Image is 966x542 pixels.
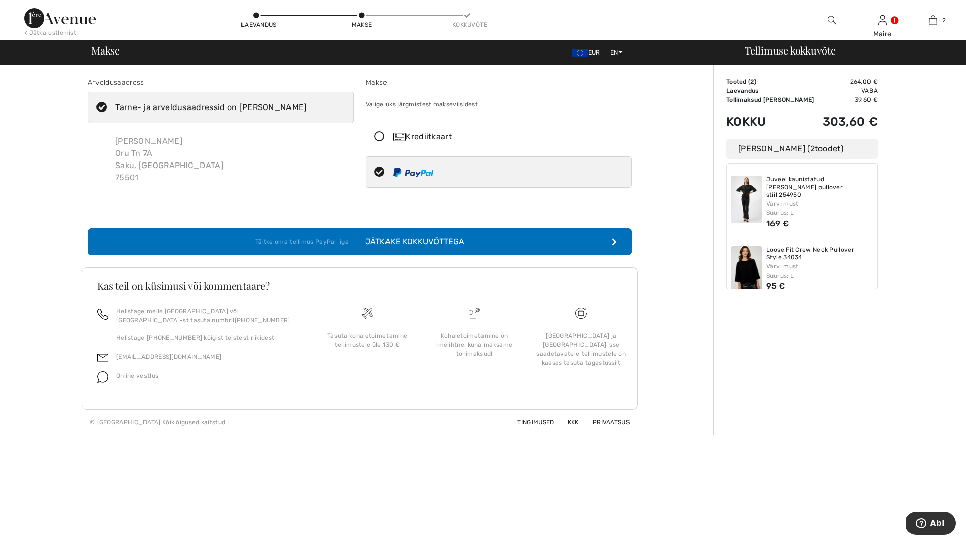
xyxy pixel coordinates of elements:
[536,331,626,367] div: [GEOGRAPHIC_DATA] ja [GEOGRAPHIC_DATA]-sse saadetavatele tellimustele on kaasas tasuta tagastussilt
[810,144,815,153] span: 2
[362,308,373,319] img: Tasuta kohaletoimetamine tellimustele üle &#8364; 130
[766,246,874,262] a: Loose Fit Crew Neck Pullover Style 34034
[556,419,579,426] a: KKK
[726,86,819,95] td: Laevandus
[819,77,878,86] td: 264,00 €
[505,419,554,426] a: Tingimused
[469,308,480,319] img: Kohaletoimetamine on imelihtne, kuna maksame tollimaksud!
[733,45,960,56] div: Tellimuse kokkuvõte
[908,14,957,26] a: 2
[116,308,291,324] font: Helistage meile [GEOGRAPHIC_DATA] või [GEOGRAPHIC_DATA]-st tasuta numbril
[766,219,789,228] span: 169 €
[24,28,76,37] div: < Jätka ostlemist
[828,14,836,26] img: Otsige veebisaidilt
[878,14,887,26] img: Minu teave
[429,331,520,358] div: Kohaletoimetamine on imelihtne, kuna maksame tollimaksud!
[255,237,357,246] div: Täitke oma tellimus PayPal-iga
[24,8,96,28] img: 1ère avenüü
[819,86,878,95] td: Vaba
[572,49,604,56] span: EUR
[116,333,302,342] p: Helistage [PHONE_NUMBER] kõigist teistest riikidest
[726,139,878,159] div: [PERSON_NAME] ( toodet)
[406,132,452,141] font: Krediitkaart
[766,176,874,199] a: Juveel kaunistatud [PERSON_NAME] pullover stiil 254950
[97,309,108,320] img: kutsuma
[241,20,271,29] div: Laevandus
[819,104,878,139] td: 303,60 €
[88,228,632,255] button: Täitke oma tellimus PayPal-iga Jätkake kokkuvõttega
[929,14,937,26] img: Minu kott
[726,104,819,139] td: Kokku
[116,353,221,360] a: [EMAIL_ADDRESS][DOMAIN_NAME]
[942,16,946,25] span: 2
[88,77,354,88] div: Arveldusaadress
[572,49,588,57] img: Euro
[452,20,482,29] div: Kokkuvõte
[97,352,108,363] img: Meil
[581,419,630,426] a: Privaatsus
[610,49,618,56] font: EN
[107,127,231,192] div: [PERSON_NAME] Oru Tn 7A Saku, [GEOGRAPHIC_DATA] 75501
[878,15,887,25] a: Sign In
[731,246,762,294] img: Loose Fit Crew Neck Pullover Style 34034
[116,372,158,380] span: Online vestlus
[819,95,878,104] td: 39,60 €
[766,199,874,218] div: Värv: must Suurus: L
[322,331,413,349] div: Tasuta kohaletoimetamine tellimustele üle 130 €
[726,95,819,104] td: Tollimaksud [PERSON_NAME]
[347,20,377,29] div: Makse
[857,29,907,39] div: Maire
[726,77,819,86] td: )
[366,77,632,88] div: Makse
[235,317,291,324] a: [PHONE_NUMBER]
[766,281,785,291] span: 95 €
[393,133,406,141] img: Credit Card
[366,92,632,117] div: Valige üks järgmistest makseviisidest
[90,418,225,427] div: © [GEOGRAPHIC_DATA] Kõik õigused kaitstud
[357,236,464,248] div: Jätkake kokkuvõttega
[91,45,120,56] span: Makse
[906,512,956,537] iframe: Opens a widget where you can find more information
[575,308,587,319] img: Tasuta kohaletoimetamine tellimustele üle &#8364; 130
[97,281,622,291] h3: Kas teil on küsimusi või kommentaare?
[393,168,433,177] img: PayPal
[731,176,762,223] img: Juveel kaunistatud paat kaela pullover stiil 254950
[726,78,754,85] font: Tooted (
[97,371,108,383] img: vestlus
[766,262,874,280] div: Värv: must Suurus: L
[115,101,306,114] div: Tarne- ja arveldusaadressid on [PERSON_NAME]
[750,78,754,85] span: 2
